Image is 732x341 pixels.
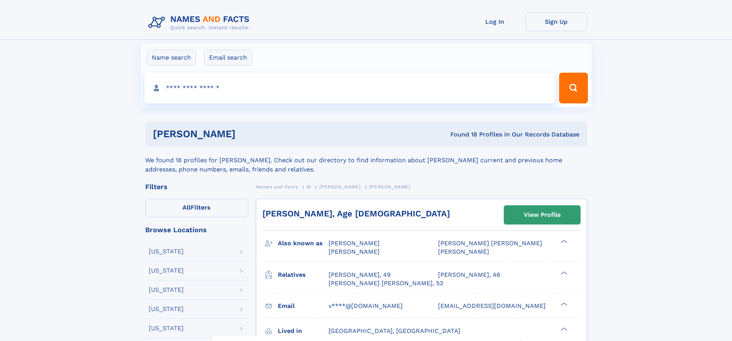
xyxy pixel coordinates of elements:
[524,206,561,224] div: View Profile
[149,287,184,293] div: [US_STATE]
[145,146,587,174] div: We found 18 profiles for [PERSON_NAME]. Check out our directory to find information about [PERSON...
[262,209,450,218] a: [PERSON_NAME], Age [DEMOGRAPHIC_DATA]
[183,204,191,211] span: All
[145,12,256,33] img: Logo Names and Facts
[307,184,311,190] span: M
[204,50,252,66] label: Email search
[438,271,500,279] a: [PERSON_NAME], 46
[278,237,329,250] h3: Also known as
[149,268,184,274] div: [US_STATE]
[559,73,588,103] button: Search Button
[144,73,556,103] input: search input
[145,226,248,233] div: Browse Locations
[147,50,196,66] label: Name search
[464,12,526,31] a: Log In
[153,129,343,139] h1: [PERSON_NAME]
[149,306,184,312] div: [US_STATE]
[278,299,329,313] h3: Email
[343,130,579,139] div: Found 18 Profiles In Our Records Database
[559,270,568,275] div: ❯
[438,302,546,309] span: [EMAIL_ADDRESS][DOMAIN_NAME]
[526,12,587,31] a: Sign Up
[369,184,410,190] span: [PERSON_NAME]
[149,325,184,331] div: [US_STATE]
[319,182,360,191] a: [PERSON_NAME]
[329,327,460,334] span: [GEOGRAPHIC_DATA], [GEOGRAPHIC_DATA]
[438,240,542,247] span: [PERSON_NAME] [PERSON_NAME]
[504,206,580,224] a: View Profile
[559,239,568,244] div: ❯
[145,183,248,190] div: Filters
[278,268,329,281] h3: Relatives
[149,248,184,255] div: [US_STATE]
[329,248,380,255] span: [PERSON_NAME]
[256,182,298,191] a: Names and Facts
[145,199,248,217] label: Filters
[329,279,443,288] a: [PERSON_NAME] [PERSON_NAME], 53
[319,184,360,190] span: [PERSON_NAME]
[559,301,568,306] div: ❯
[329,271,391,279] a: [PERSON_NAME], 49
[278,324,329,338] h3: Lived in
[329,240,380,247] span: [PERSON_NAME]
[438,248,489,255] span: [PERSON_NAME]
[307,182,311,191] a: M
[559,326,568,331] div: ❯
